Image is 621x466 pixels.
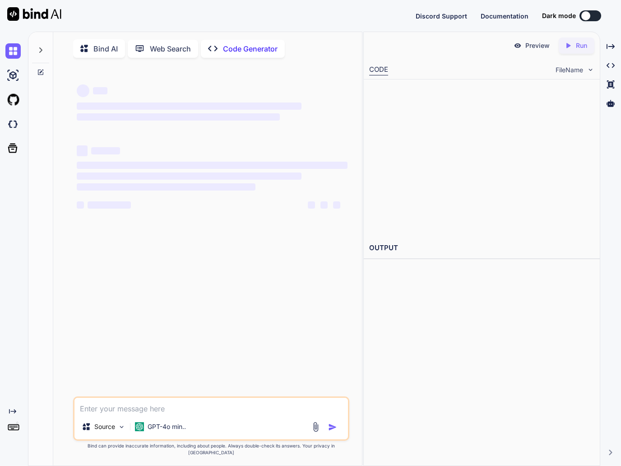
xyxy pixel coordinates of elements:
button: Documentation [481,11,528,21]
img: preview [514,42,522,50]
p: Preview [525,41,550,50]
img: icon [328,423,337,432]
h2: OUTPUT [364,238,600,259]
span: ‌ [77,103,301,110]
img: ai-studio [5,68,21,83]
img: githubLight [5,92,21,107]
span: ‌ [333,201,340,209]
button: Discord Support [416,11,467,21]
img: chevron down [587,66,594,74]
img: GPT-4o mini [135,422,144,431]
span: ‌ [91,147,120,154]
img: darkCloudIdeIcon [5,116,21,132]
img: chat [5,43,21,59]
p: Bind can provide inaccurate information, including about people. Always double-check its answers.... [73,443,350,456]
span: ‌ [77,201,84,209]
p: Code Generator [223,43,278,54]
p: Source [94,422,115,431]
p: Run [576,41,587,50]
div: CODE [369,65,388,75]
span: ‌ [308,201,315,209]
span: ‌ [77,84,89,97]
p: Web Search [150,43,191,54]
span: ‌ [77,172,301,180]
span: ‌ [320,201,328,209]
span: Discord Support [416,12,467,20]
span: Dark mode [542,11,576,20]
p: Bind AI [93,43,118,54]
span: Documentation [481,12,528,20]
span: ‌ [93,87,107,94]
p: GPT-4o min.. [148,422,186,431]
span: ‌ [77,145,88,156]
span: ‌ [77,162,348,169]
img: attachment [310,422,321,432]
span: ‌ [77,183,255,191]
img: Bind AI [7,7,61,21]
img: Pick Models [118,423,125,431]
span: ‌ [88,201,131,209]
span: FileName [556,65,583,75]
span: ‌ [77,113,280,121]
